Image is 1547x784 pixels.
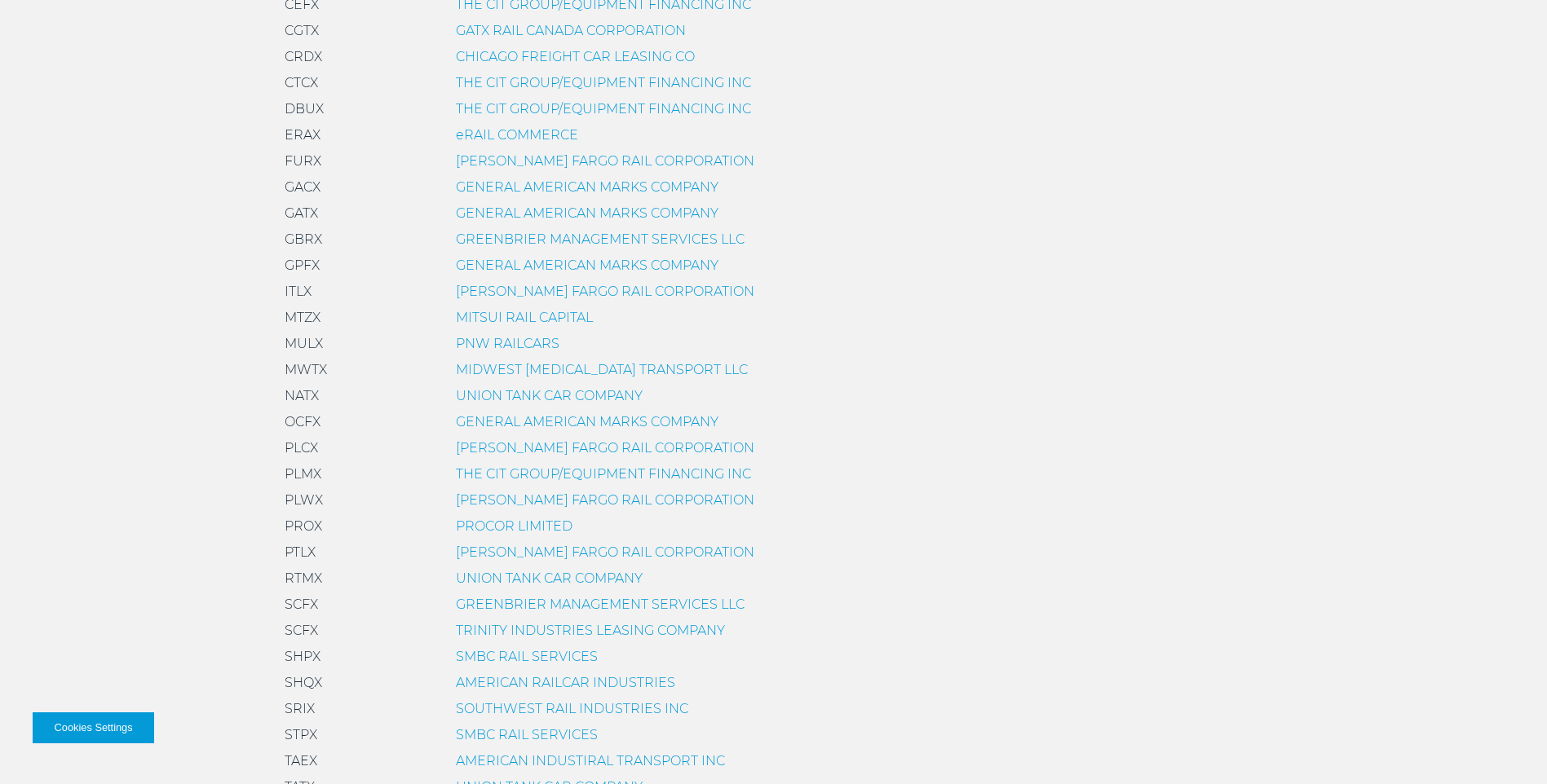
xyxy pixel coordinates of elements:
span: SHQX [285,675,322,690]
a: MIDWEST [MEDICAL_DATA] TRANSPORT LLC [456,362,748,377]
span: GPFX [285,258,320,273]
a: [PERSON_NAME] FARGO RAIL CORPORATION [456,153,754,169]
a: THE CIT GROUP/EQUIPMENT FINANCING INC [456,466,751,482]
span: SCFX [285,623,318,638]
a: TRINITY INDUSTRIES LEASING COMPANY [456,623,725,638]
a: GENERAL AMERICAN MARKS COMPANY [456,205,718,221]
span: OCFX [285,414,320,429]
span: SCFX [285,597,318,612]
a: GREENBRIER MANAGEMENT SERVICES LLC [456,231,745,247]
span: SHPX [285,649,320,664]
a: [PERSON_NAME] FARGO RAIL CORPORATION [456,440,754,456]
span: FURX [285,153,321,169]
span: CRDX [285,49,322,64]
a: eRAIL COMMERCE [456,127,578,143]
a: PNW RAILCARS [456,336,559,351]
span: MTZX [285,310,320,325]
span: DBUX [285,101,324,117]
a: SMBC RAIL SERVICES [456,649,598,664]
span: GBRX [285,231,322,247]
a: GREENBRIER MANAGEMENT SERVICES LLC [456,597,745,612]
a: THE CIT GROUP/EQUIPMENT FINANCING INC [456,75,751,90]
a: UNION TANK CAR COMPANY [456,388,643,403]
span: PTLX [285,544,316,560]
a: THE CIT GROUP/EQUIPMENT FINANCING INC [456,101,751,117]
a: [PERSON_NAME] FARGO RAIL CORPORATION [456,284,754,299]
button: Cookies Settings [33,712,154,743]
a: SMBC RAIL SERVICES [456,727,598,742]
span: TAEX [285,753,317,769]
a: [PERSON_NAME] FARGO RAIL CORPORATION [456,544,754,560]
span: NATX [285,388,319,403]
a: MITSUI RAIL CAPITAL [456,310,593,325]
span: SRIX [285,701,315,716]
span: GATX [285,205,318,221]
span: GACX [285,179,320,195]
span: PLWX [285,492,323,508]
span: ITLX [285,284,312,299]
span: CTCX [285,75,318,90]
span: PROX [285,518,322,534]
span: ERAX [285,127,320,143]
a: AMERICAN RAILCAR INDUSTRIES [456,675,675,690]
a: GATX RAIL CANADA CORPORATION [456,23,686,38]
a: GENERAL AMERICAN MARKS COMPANY [456,179,718,195]
span: MWTX [285,362,327,377]
a: UNION TANK CAR COMPANY [456,570,643,586]
a: GENERAL AMERICAN MARKS COMPANY [456,414,718,429]
a: SOUTHWEST RAIL INDUSTRIES INC [456,701,688,716]
a: PROCOR LIMITED [456,518,572,534]
a: [PERSON_NAME] FARGO RAIL CORPORATION [456,492,754,508]
span: RTMX [285,570,322,586]
a: GENERAL AMERICAN MARKS COMPANY [456,258,718,273]
a: AMERICAN INDUSTIRAL TRANSPORT INC [456,753,725,769]
span: PLCX [285,440,318,456]
span: STPX [285,727,317,742]
a: CHICAGO FREIGHT CAR LEASING CO [456,49,695,64]
span: MULX [285,336,323,351]
span: CGTX [285,23,319,38]
span: PLMX [285,466,321,482]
